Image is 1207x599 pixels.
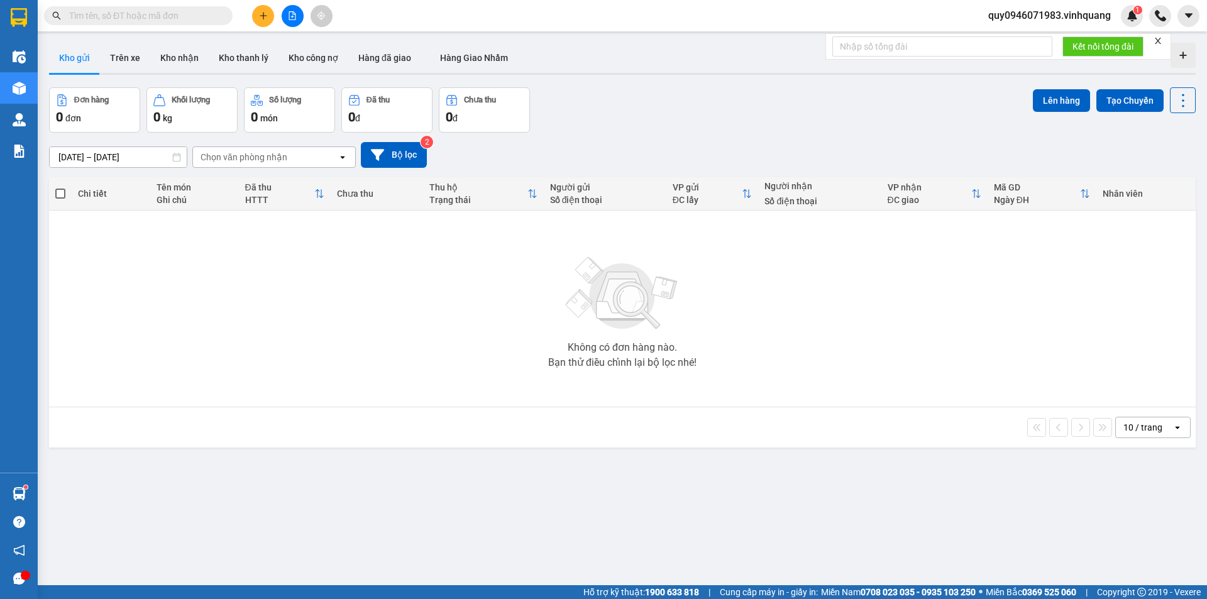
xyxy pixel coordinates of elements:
[260,113,278,123] span: món
[13,487,26,500] img: warehouse-icon
[439,87,530,133] button: Chưa thu0đ
[269,96,301,104] div: Số lượng
[673,182,742,192] div: VP gửi
[74,96,109,104] div: Đơn hàng
[201,151,287,163] div: Chọn văn phòng nhận
[50,147,187,167] input: Select a date range.
[288,11,297,20] span: file-add
[888,195,971,205] div: ĐC giao
[1062,36,1144,57] button: Kết nối tổng đài
[559,250,685,338] img: svg+xml;base64,PHN2ZyBjbGFzcz0ibGlzdC1wbHVnX19zdmciIHhtbG5zPSJodHRwOi8vd3d3LnczLm9yZy8yMDAwL3N2Zy...
[100,43,150,73] button: Trên xe
[355,113,360,123] span: đ
[666,177,759,211] th: Toggle SortBy
[423,177,544,211] th: Toggle SortBy
[13,50,26,63] img: warehouse-icon
[708,585,710,599] span: |
[429,195,527,205] div: Trạng thái
[163,113,172,123] span: kg
[440,53,508,63] span: Hàng Giao Nhầm
[153,109,160,124] span: 0
[673,195,742,205] div: ĐC lấy
[244,87,335,133] button: Số lượng0món
[1086,585,1088,599] span: |
[348,109,355,124] span: 0
[1033,89,1090,112] button: Lên hàng
[157,195,233,205] div: Ghi chú
[645,587,699,597] strong: 1900 633 818
[361,142,427,168] button: Bộ lọc
[259,11,268,20] span: plus
[1103,189,1189,199] div: Nhân viên
[821,585,976,599] span: Miền Nam
[338,152,348,162] svg: open
[978,8,1121,23] span: quy0946071983.vinhquang
[764,196,874,206] div: Số điện thoại
[583,585,699,599] span: Hỗ trợ kỹ thuật:
[278,43,348,73] button: Kho công nợ
[13,573,25,585] span: message
[11,8,27,27] img: logo-vxr
[832,36,1052,57] input: Nhập số tổng đài
[1133,6,1142,14] sup: 1
[52,11,61,20] span: search
[994,182,1080,192] div: Mã GD
[337,189,417,199] div: Chưa thu
[446,109,453,124] span: 0
[988,177,1096,211] th: Toggle SortBy
[429,182,527,192] div: Thu hộ
[311,5,333,27] button: aim
[550,182,660,192] div: Người gửi
[861,587,976,597] strong: 0708 023 035 - 0935 103 250
[1127,10,1138,21] img: icon-new-feature
[1154,36,1162,45] span: close
[1172,422,1182,432] svg: open
[49,87,140,133] button: Đơn hàng0đơn
[251,109,258,124] span: 0
[13,145,26,158] img: solution-icon
[720,585,818,599] span: Cung cấp máy in - giấy in:
[24,485,28,489] sup: 1
[252,5,274,27] button: plus
[1155,10,1166,21] img: phone-icon
[994,195,1080,205] div: Ngày ĐH
[65,113,81,123] span: đơn
[146,87,238,133] button: Khối lượng0kg
[1072,40,1133,53] span: Kết nối tổng đài
[453,113,458,123] span: đ
[245,182,315,192] div: Đã thu
[550,195,660,205] div: Số điện thoại
[239,177,331,211] th: Toggle SortBy
[157,182,233,192] div: Tên món
[548,358,697,368] div: Bạn thử điều chỉnh lại bộ lọc nhé!
[49,43,100,73] button: Kho gửi
[56,109,63,124] span: 0
[341,87,433,133] button: Đã thu0đ
[881,177,988,211] th: Toggle SortBy
[1135,6,1140,14] span: 1
[421,136,433,148] sup: 2
[172,96,210,104] div: Khối lượng
[1137,588,1146,596] span: copyright
[764,181,874,191] div: Người nhận
[13,113,26,126] img: warehouse-icon
[78,189,143,199] div: Chi tiết
[1096,89,1164,112] button: Tạo Chuyến
[1177,5,1199,27] button: caret-down
[245,195,315,205] div: HTTT
[979,590,983,595] span: ⚪️
[150,43,209,73] button: Kho nhận
[1022,587,1076,597] strong: 0369 525 060
[464,96,496,104] div: Chưa thu
[1171,43,1196,68] div: Tạo kho hàng mới
[986,585,1076,599] span: Miền Bắc
[13,544,25,556] span: notification
[888,182,971,192] div: VP nhận
[282,5,304,27] button: file-add
[317,11,326,20] span: aim
[13,516,25,528] span: question-circle
[209,43,278,73] button: Kho thanh lý
[367,96,390,104] div: Đã thu
[348,43,421,73] button: Hàng đã giao
[1183,10,1194,21] span: caret-down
